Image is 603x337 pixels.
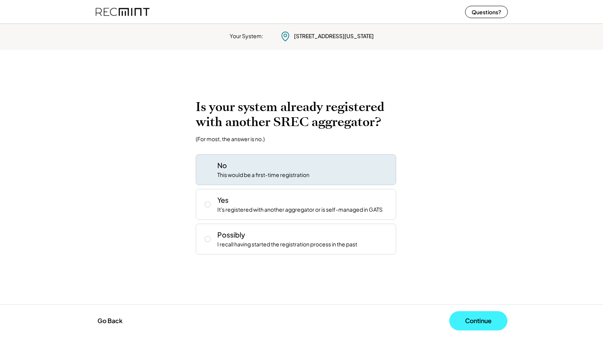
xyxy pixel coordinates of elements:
[217,195,228,205] div: Yes
[230,32,263,40] div: Your System:
[217,241,357,248] div: I recall having started the registration process in the past
[217,230,245,239] div: Possibly
[196,135,265,142] div: (For most, the answer is no.)
[449,311,507,330] button: Continue
[217,206,383,214] div: It's registered with another aggregator or is self-managed in GATS
[95,312,125,329] button: Go Back
[465,6,508,18] button: Questions?
[196,99,408,130] h2: Is your system already registered with another SREC aggregator?
[217,171,309,179] div: This would be a first-time registration
[96,2,149,22] img: recmint-logotype%403x%20%281%29.jpeg
[217,160,227,170] div: No
[294,32,374,40] div: [STREET_ADDRESS][US_STATE]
